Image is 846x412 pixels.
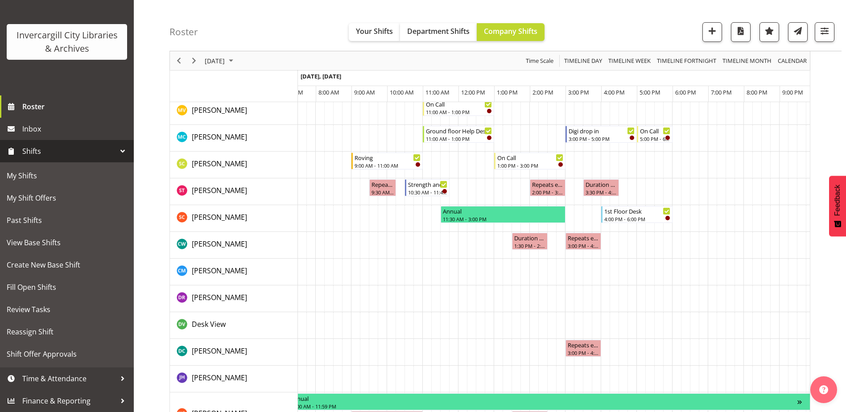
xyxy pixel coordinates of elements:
a: [PERSON_NAME] [192,105,247,115]
div: 10:30 AM - 11:45 AM [408,189,447,196]
td: Jill Harpur resource [170,366,298,392]
div: 3:00 PM - 4:00 PM [568,242,599,249]
div: Saniya Thompson"s event - Strength and Balance Begin From Tuesday, September 9, 2025 at 10:30:00 ... [405,179,450,196]
div: 3:00 PM - 4:00 PM [568,349,599,356]
div: 3:00 PM - 5:00 PM [569,135,635,142]
a: My Shift Offers [2,187,132,209]
span: Desk View [192,319,226,329]
td: Michelle Cunningham resource [170,125,298,152]
div: 12:00 AM - 11:59 PM [290,403,797,410]
span: Finance & Reporting [22,394,116,408]
div: Repeats every [DATE] - [PERSON_NAME] [568,233,599,242]
div: Duration 1 hours - [PERSON_NAME] [586,180,617,189]
span: Shift Offer Approvals [7,347,127,361]
a: [PERSON_NAME] [192,372,247,383]
a: Past Shifts [2,209,132,231]
button: Next [188,55,200,66]
a: Fill Open Shifts [2,276,132,298]
span: [PERSON_NAME] [192,293,247,302]
button: Department Shifts [400,23,477,41]
div: Catherine Wilson"s event - Repeats every tuesday - Catherine Wilson Begin From Tuesday, September... [565,233,601,250]
a: [PERSON_NAME] [192,185,247,196]
span: 6:00 PM [675,88,696,96]
div: Michelle Cunningham"s event - On Call Begin From Tuesday, September 9, 2025 at 5:00:00 PM GMT+12:... [637,126,673,143]
div: Digi drop in [569,126,635,135]
div: 9:00 AM - 11:00 AM [355,162,421,169]
div: Serena Casey"s event - 1st Floor Desk Begin From Tuesday, September 9, 2025 at 4:00:00 PM GMT+12:... [601,206,673,223]
button: Highlight an important date within the roster. [759,22,779,42]
div: 11:00 AM - 1:00 PM [426,135,492,142]
div: 1:30 PM - 2:30 PM [514,242,545,249]
button: Timeline Day [563,55,604,66]
span: My Shifts [7,169,127,182]
span: 12:00 PM [461,88,485,96]
a: [PERSON_NAME] [192,212,247,222]
span: Feedback [834,185,842,216]
div: 5:00 PM - 6:00 PM [640,135,670,142]
div: On Call [640,126,670,135]
td: Debra Robinson resource [170,285,298,312]
span: Fill Open Shifts [7,280,127,294]
td: Desk View resource [170,312,298,339]
span: Past Shifts [7,214,127,227]
span: calendar [777,55,808,66]
span: 5:00 PM [640,88,660,96]
span: [PERSON_NAME] [192,212,247,222]
a: View Base Shifts [2,231,132,254]
span: Inbox [22,122,129,136]
div: Saniya Thompson"s event - Duration 1 hours - Saniya Thompson Begin From Tuesday, September 9, 202... [583,179,619,196]
td: Donald Cunningham resource [170,339,298,366]
div: 2:00 PM - 3:00 PM [532,189,563,196]
button: Download a PDF of the roster for the current day [731,22,751,42]
img: help-xxl-2.png [819,385,828,394]
a: My Shifts [2,165,132,187]
h4: Roster [169,27,198,37]
a: Desk View [192,319,226,330]
span: [PERSON_NAME] [192,373,247,383]
button: Feedback - Show survey [829,176,846,236]
span: Department Shifts [407,26,470,36]
span: 11:00 AM [425,88,450,96]
span: Time & Attendance [22,372,116,385]
div: Next [186,51,202,70]
div: Annual [443,206,563,215]
span: 1:00 PM [497,88,518,96]
span: [PERSON_NAME] [192,266,247,276]
span: 10:00 AM [390,88,414,96]
span: Review Tasks [7,303,127,316]
div: Saniya Thompson"s event - Repeats every tuesday - Saniya Thompson Begin From Tuesday, September 9... [530,179,565,196]
span: View Base Shifts [7,236,127,249]
span: [PERSON_NAME] [192,159,247,169]
td: Serena Casey resource [170,205,298,232]
span: 3:00 PM [568,88,589,96]
div: Donald Cunningham"s event - Repeats every tuesday - Donald Cunningham Begin From Tuesday, Septemb... [565,340,601,357]
span: [DATE] [204,55,226,66]
span: 8:00 PM [747,88,768,96]
button: Time Scale [524,55,555,66]
a: Create New Base Shift [2,254,132,276]
div: On Call [497,153,563,162]
div: 11:00 AM - 1:00 PM [426,108,492,115]
span: Timeline Fortnight [656,55,717,66]
div: 1:00 PM - 3:00 PM [497,162,563,169]
a: Review Tasks [2,298,132,321]
div: Repeats every [DATE] - [PERSON_NAME] [532,180,563,189]
div: Michelle Cunningham"s event - Ground floor Help Desk Begin From Tuesday, September 9, 2025 at 11:... [423,126,494,143]
div: Ground floor Help Desk [426,126,492,135]
span: 2:00 PM [532,88,553,96]
td: Saniya Thompson resource [170,178,298,205]
td: Samuel Carter resource [170,152,298,178]
div: Serena Casey"s event - Annual Begin From Tuesday, September 9, 2025 at 11:30:00 AM GMT+12:00 Ends... [441,206,565,223]
a: [PERSON_NAME] [192,265,247,276]
span: Timeline Month [722,55,772,66]
td: Marion van Voornveld resource [170,98,298,125]
a: [PERSON_NAME] [192,292,247,303]
div: Samuel Carter"s event - On Call Begin From Tuesday, September 9, 2025 at 1:00:00 PM GMT+12:00 End... [494,152,565,169]
div: 1st Floor Desk [604,206,670,215]
span: Roster [22,100,129,113]
button: Previous [173,55,185,66]
button: Timeline Week [607,55,652,66]
button: Month [776,55,809,66]
span: 4:00 PM [604,88,625,96]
